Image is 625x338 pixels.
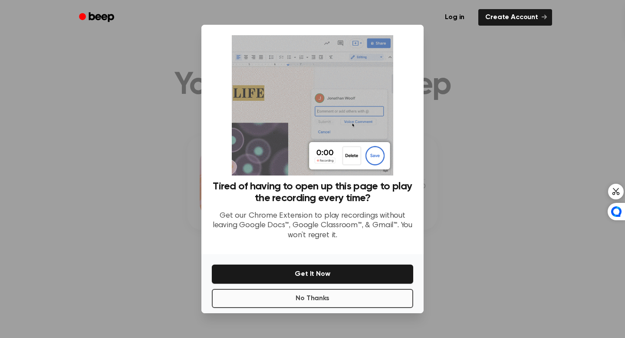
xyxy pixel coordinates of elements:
[478,9,552,26] a: Create Account
[212,181,413,204] h3: Tired of having to open up this page to play the recording every time?
[73,9,122,26] a: Beep
[436,7,473,27] a: Log in
[232,35,393,176] img: Beep extension in action
[212,211,413,241] p: Get our Chrome Extension to play recordings without leaving Google Docs™, Google Classroom™, & Gm...
[212,289,413,308] button: No Thanks
[212,265,413,284] button: Get It Now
